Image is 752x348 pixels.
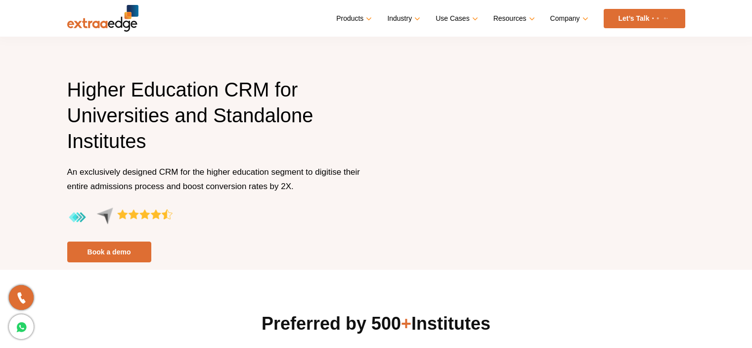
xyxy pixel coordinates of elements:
a: Let’s Talk [604,9,685,28]
h1: Higher Education CRM for Universities and Standalone Institutes [67,77,369,165]
a: Industry [387,11,418,26]
a: Company [550,11,586,26]
a: Book a demo [67,242,151,262]
a: Resources [493,11,533,26]
span: An exclusively designed CRM for the higher education segment to digitise their entire admissions ... [67,167,360,191]
h2: Preferred by 500 Institutes [67,312,685,336]
a: Products [336,11,370,26]
span: + [401,313,411,334]
img: aggregate-rating-by-users [67,207,173,228]
a: Use Cases [436,11,476,26]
